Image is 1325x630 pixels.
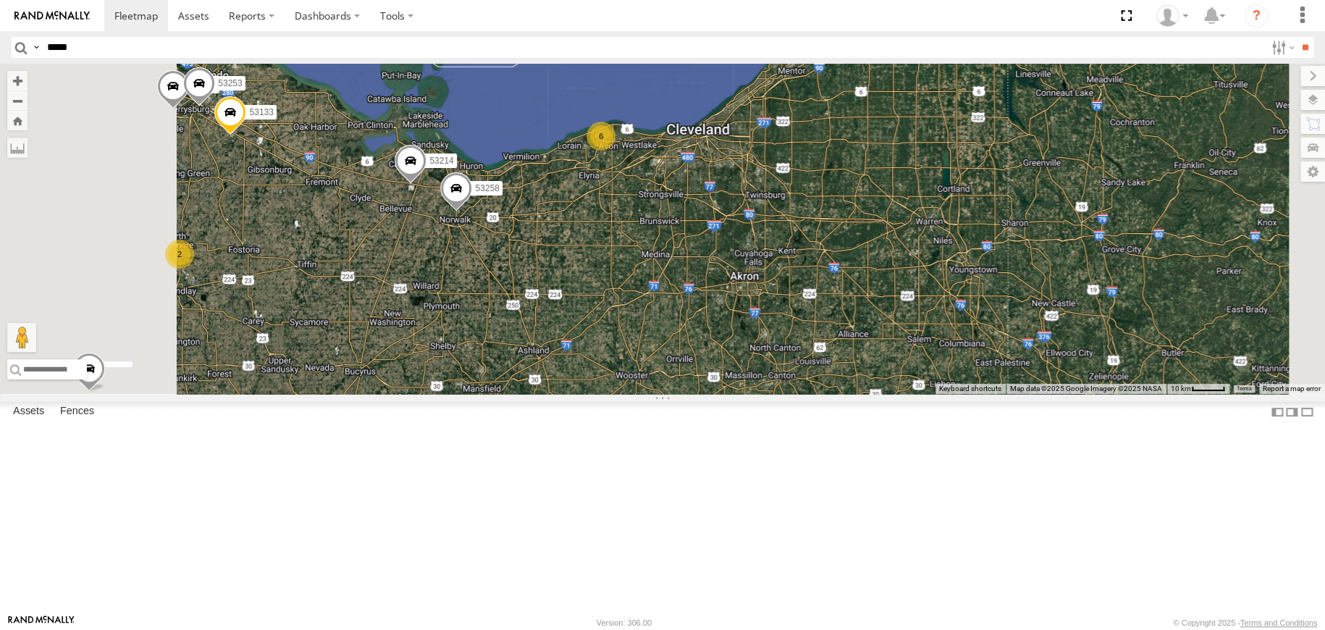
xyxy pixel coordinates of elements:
[14,11,90,21] img: rand-logo.svg
[1245,4,1268,28] i: ?
[475,183,499,193] span: 53258
[7,71,28,91] button: Zoom in
[30,37,42,58] label: Search Query
[1284,401,1299,422] label: Dock Summary Table to the Right
[1270,401,1284,422] label: Dock Summary Table to the Left
[6,402,51,422] label: Assets
[1010,385,1162,392] span: Map data ©2025 Google Imagery ©2025 NASA
[249,107,273,117] span: 53133
[1151,5,1193,27] div: Miky Transport
[1300,401,1314,422] label: Hide Summary Table
[1171,385,1191,392] span: 10 km
[7,91,28,111] button: Zoom out
[1166,384,1229,394] button: Map Scale: 10 km per 43 pixels
[1263,385,1321,392] a: Report a map error
[1266,37,1297,58] label: Search Filter Options
[1173,618,1317,627] div: © Copyright 2025 -
[1300,161,1325,182] label: Map Settings
[53,402,101,422] label: Fences
[7,111,28,130] button: Zoom Home
[8,616,75,630] a: Visit our Website
[7,138,28,158] label: Measure
[939,384,1001,394] button: Keyboard shortcuts
[597,618,652,627] div: Version: 306.00
[165,240,194,269] div: 2
[586,122,615,151] div: 6
[7,323,36,352] button: Drag Pegman onto the map to open Street View
[1237,386,1252,392] a: Terms (opens in new tab)
[1240,618,1317,627] a: Terms and Conditions
[218,78,242,88] span: 53253
[429,156,453,166] span: 53214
